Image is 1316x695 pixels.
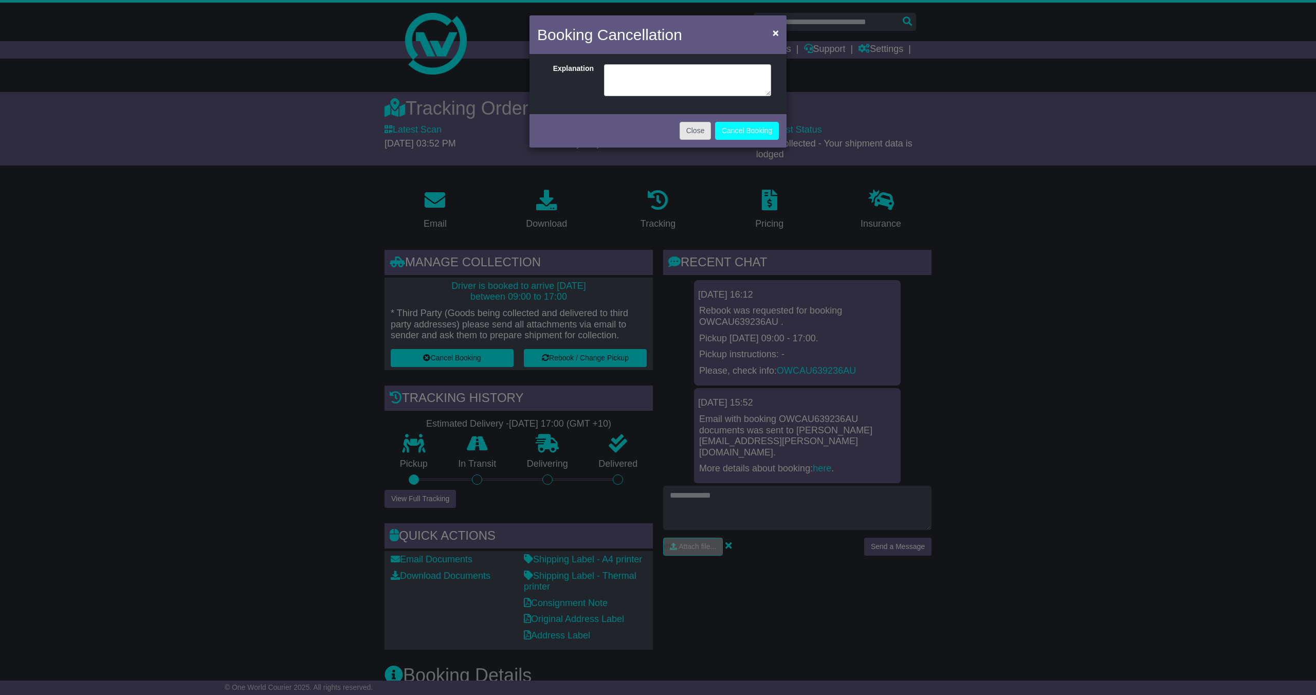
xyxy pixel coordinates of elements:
[715,122,779,140] button: Cancel Booking
[680,122,711,140] button: Close
[540,64,599,94] label: Explanation
[773,27,779,39] span: ×
[537,23,682,46] h4: Booking Cancellation
[767,22,784,43] button: Close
